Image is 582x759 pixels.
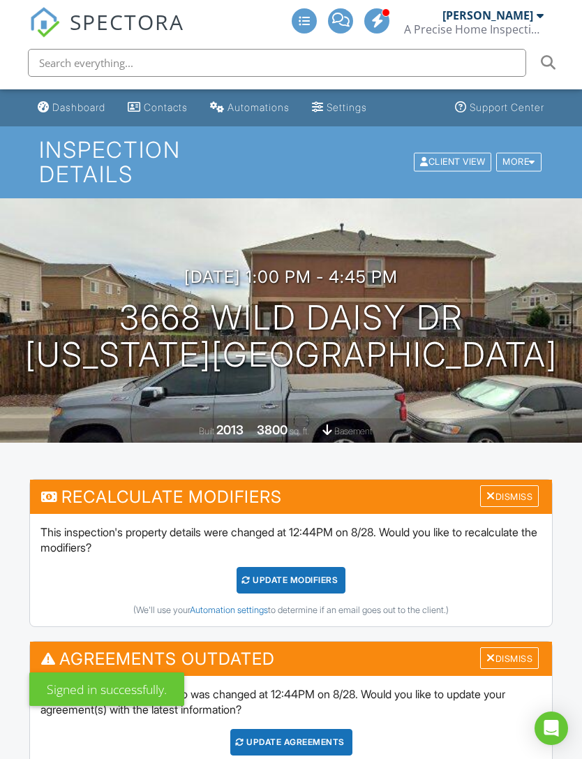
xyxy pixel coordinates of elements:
div: (We'll use your to determine if an email goes out to the client.) [40,605,542,616]
input: Search everything... [28,49,526,77]
div: Settings [327,101,367,113]
h1: Inspection Details [39,138,543,186]
div: Contacts [144,101,188,113]
div: More [496,153,542,172]
a: SPECTORA [29,19,184,48]
div: Signed in successfully. [29,672,184,706]
span: sq. ft. [290,426,309,436]
h3: [DATE] 1:00 pm - 4:45 pm [184,267,398,286]
a: Dashboard [32,95,111,121]
div: Dismiss [480,485,539,507]
a: Settings [306,95,373,121]
h3: Agreements Outdated [30,642,553,676]
div: Update Agreements [230,729,352,756]
span: SPECTORA [70,7,184,36]
div: 3800 [257,422,288,437]
div: [PERSON_NAME] [442,8,533,22]
a: Automation settings [190,605,268,615]
a: Support Center [449,95,550,121]
div: Dismiss [480,647,539,669]
a: Automations (Advanced) [204,95,295,121]
a: Contacts [122,95,193,121]
div: 2013 [216,422,244,437]
img: The Best Home Inspection Software - Spectora [29,7,60,38]
span: basement [334,426,372,436]
div: Client View [414,153,491,172]
div: Dashboard [52,101,105,113]
div: A Precise Home Inspection [404,22,544,36]
h3: Recalculate Modifiers [30,480,553,514]
span: Built [199,426,214,436]
h1: 3668 Wild Daisy Dr [US_STATE][GEOGRAPHIC_DATA] [25,300,558,374]
div: UPDATE Modifiers [237,567,346,594]
a: Client View [412,156,495,167]
div: Support Center [470,101,544,113]
div: Open Intercom Messenger [535,712,568,745]
div: Automations [227,101,290,113]
div: This inspection's property details were changed at 12:44PM on 8/28. Would you like to recalculate... [30,514,553,626]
